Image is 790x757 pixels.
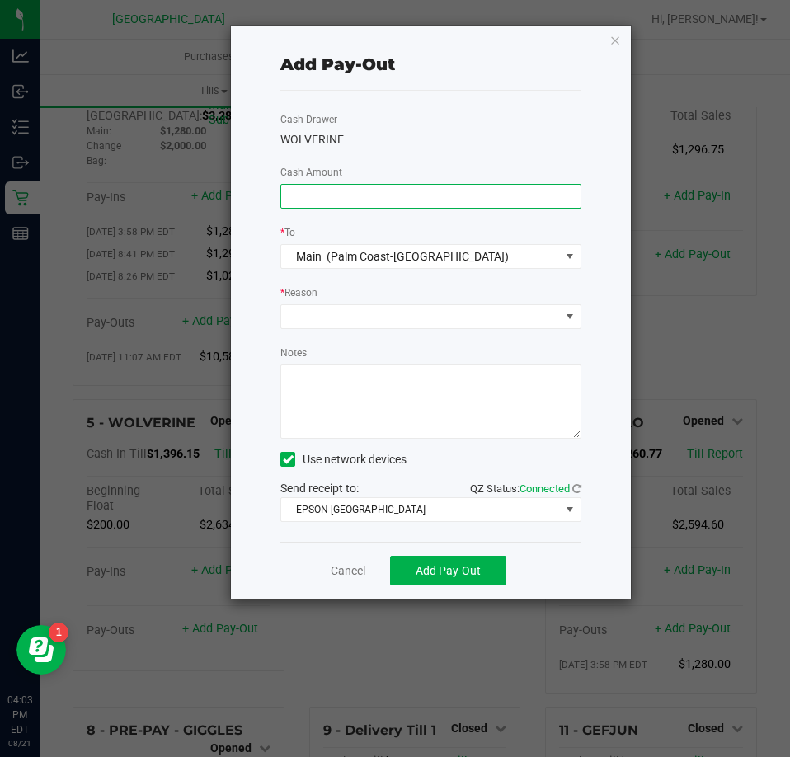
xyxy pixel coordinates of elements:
[280,131,581,148] div: WOLVERINE
[470,482,581,495] span: QZ Status:
[390,556,506,585] button: Add Pay-Out
[280,52,395,77] div: Add Pay-Out
[280,451,407,468] label: Use network devices
[331,562,365,580] a: Cancel
[280,285,317,300] label: Reason
[280,225,295,240] label: To
[327,250,509,263] span: (Palm Coast-[GEOGRAPHIC_DATA])
[16,625,66,675] iframe: Resource center
[416,564,481,577] span: Add Pay-Out
[520,482,570,495] span: Connected
[296,250,322,263] span: Main
[281,498,560,521] span: EPSON-[GEOGRAPHIC_DATA]
[280,167,342,178] span: Cash Amount
[280,482,359,495] span: Send receipt to:
[280,346,307,360] label: Notes
[49,623,68,642] iframe: Resource center unread badge
[280,112,337,127] label: Cash Drawer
